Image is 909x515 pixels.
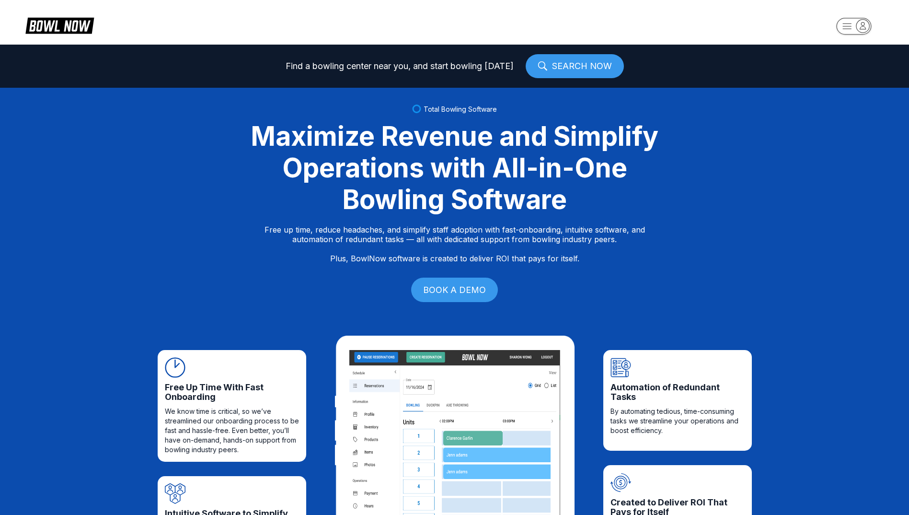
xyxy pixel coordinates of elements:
a: SEARCH NOW [526,54,624,78]
span: Total Bowling Software [424,105,497,113]
a: BOOK A DEMO [411,278,498,302]
div: Maximize Revenue and Simplify Operations with All-in-One Bowling Software [239,120,670,215]
span: Find a bowling center near you, and start bowling [DATE] [286,61,514,71]
p: Free up time, reduce headaches, and simplify staff adoption with fast-onboarding, intuitive softw... [265,225,645,263]
span: Free Up Time With Fast Onboarding [165,383,299,402]
span: By automating tedious, time-consuming tasks we streamline your operations and boost efficiency. [610,407,745,435]
span: Automation of Redundant Tasks [610,383,745,402]
span: We know time is critical, so we’ve streamlined our onboarding process to be fast and hassle-free.... [165,407,299,455]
